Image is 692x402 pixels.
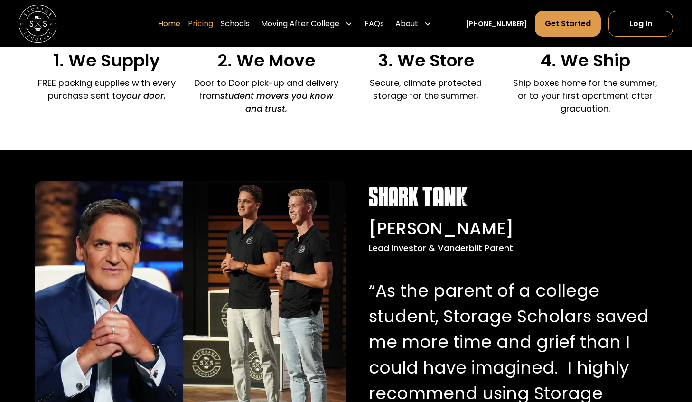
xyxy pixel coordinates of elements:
[220,90,333,114] em: student movers you know and trust.
[466,19,527,29] a: [PHONE_NUMBER]
[35,76,179,102] p: FREE packing supplies with every purchase sent to
[369,216,650,242] div: [PERSON_NAME]
[35,50,179,71] h3: 1. We Supply
[194,76,338,115] p: Door to Door pick-up and delivery from
[188,10,213,37] a: Pricing
[158,10,180,37] a: Home
[608,11,673,37] a: Log In
[194,50,338,71] h3: 2. We Move
[19,5,57,43] img: Storage Scholars main logo
[122,90,166,102] em: your door.
[513,50,657,71] h3: 4. We Ship
[513,76,657,115] p: Ship boxes home for the summer, or to your first apartment after graduation.
[221,10,250,37] a: Schools
[261,18,339,29] div: Moving After College
[369,187,468,206] img: Shark Tank white logo.
[535,11,601,37] a: Get Started
[354,50,498,71] h3: 3. We Store
[257,10,356,37] div: Moving After College
[354,76,498,102] p: Secure, climate protected storage for the summer
[365,10,384,37] a: FAQs
[369,242,650,254] div: Lead Investor & Vanderbilt Parent
[395,18,418,29] div: About
[392,10,435,37] div: About
[477,90,478,102] em: .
